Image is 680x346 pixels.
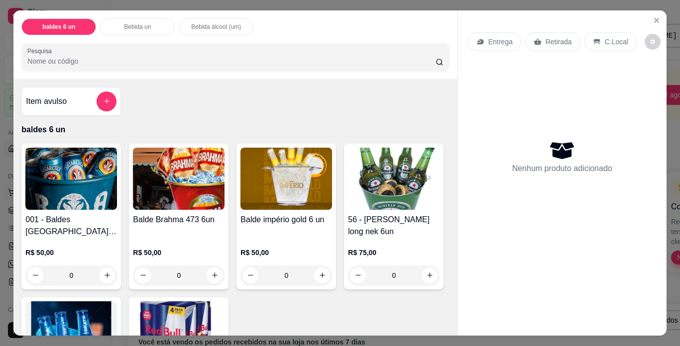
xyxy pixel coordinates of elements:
[348,148,440,210] img: product-image
[350,267,366,283] button: decrease-product-quantity
[25,214,117,238] h4: 001 - Baldes [GEOGRAPHIC_DATA] 473 (6un)
[42,23,75,31] p: baldes 6 un
[27,267,43,283] button: decrease-product-quantity
[135,267,151,283] button: decrease-product-quantity
[422,267,438,283] button: increase-product-quantity
[240,214,332,226] h4: Balde império gold 6 un
[124,23,151,31] p: Bebida un
[133,148,225,210] img: product-image
[242,267,258,283] button: decrease-product-quantity
[191,23,241,31] p: Bebida álcool (um)
[25,248,117,258] p: R$ 50,00
[97,91,116,111] button: add-separate-item
[348,214,440,238] h4: 56 - [PERSON_NAME] long nek 6un
[512,163,612,174] p: Nenhum produto adicionado
[314,267,330,283] button: increase-product-quantity
[99,267,115,283] button: increase-product-quantity
[21,124,449,136] p: baldes 6 un
[488,37,513,47] p: Entrega
[605,37,628,47] p: C.Local
[240,248,332,258] p: R$ 50,00
[25,148,117,210] img: product-image
[348,248,440,258] p: R$ 75,00
[546,37,572,47] p: Retirada
[27,47,55,55] label: Pesquisa
[240,148,332,210] img: product-image
[133,248,225,258] p: R$ 50,00
[133,214,225,226] h4: Balde Brahma 473 6un
[27,56,436,66] input: Pesquisa
[26,95,67,107] h4: Item avulso
[207,267,223,283] button: increase-product-quantity
[649,12,665,28] button: Close
[645,34,661,50] button: decrease-product-quantity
